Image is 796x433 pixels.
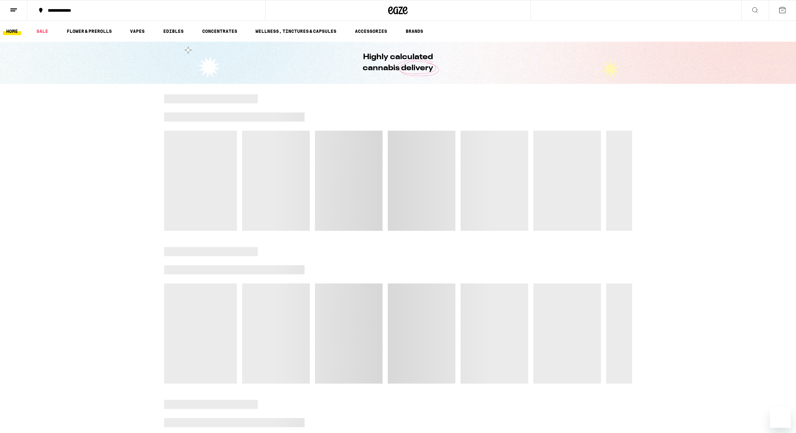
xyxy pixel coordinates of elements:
[770,407,791,428] iframe: Button to launch messaging window
[127,27,148,35] a: VAPES
[160,27,187,35] a: EDIBLES
[402,27,426,35] a: BRANDS
[63,27,115,35] a: FLOWER & PREROLLS
[199,27,241,35] a: CONCENTRATES
[345,52,452,74] h1: Highly calculated cannabis delivery
[3,27,21,35] a: HOME
[33,27,51,35] a: SALE
[252,27,340,35] a: WELLNESS, TINCTURES & CAPSULES
[352,27,390,35] a: ACCESSORIES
